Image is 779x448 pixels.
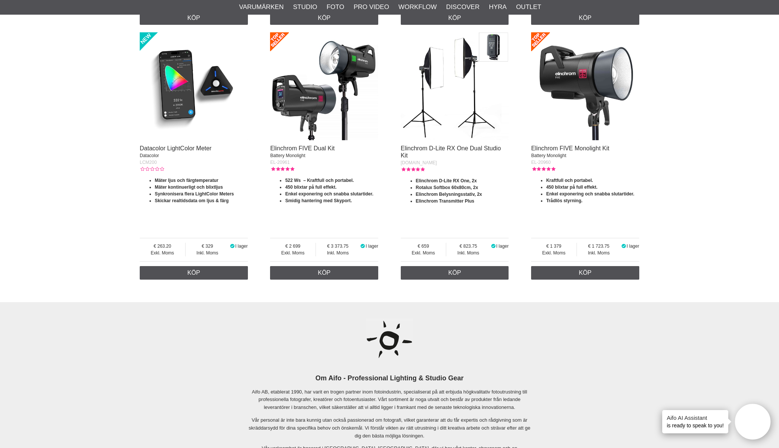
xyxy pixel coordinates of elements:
[546,178,593,183] strong: Kraftfull och portabel.
[627,244,639,249] span: I lager
[496,244,509,249] span: I lager
[531,166,555,173] div: Kundbetyg: 5.00
[531,160,551,165] span: EL-20960
[229,244,235,249] i: I lager
[326,2,344,12] a: Foto
[531,266,639,280] a: Köp
[239,2,284,12] a: Varumärken
[316,243,360,250] span: 3 373.75
[401,11,509,25] a: Köp
[140,266,248,280] a: Köp
[401,32,509,141] img: Elinchrom D-Lite RX One Dual Studio Kit
[401,243,446,250] span: 659
[285,191,373,197] strong: Enkel exponering och snabba slutartider.
[401,266,509,280] a: Köp
[662,410,728,433] div: is ready to speak to you!
[140,32,248,141] img: Datacolor LightColor Meter
[399,2,437,12] a: Workflow
[446,2,480,12] a: Discover
[667,414,724,422] h4: Aifo AI Assistant
[270,250,316,256] span: Exkl. Moms
[531,11,639,25] a: Köp
[401,166,425,173] div: Kundbetyg: 5.00
[577,250,621,256] span: Inkl. Moms
[140,250,185,256] span: Exkl. Moms
[446,250,490,256] span: Inkl. Moms
[516,2,541,12] a: Outlet
[270,243,316,250] span: 2 699
[546,185,598,190] strong: 450 blixtar på full effekt.
[401,250,446,256] span: Exkl. Moms
[270,32,378,141] img: Elinchrom FIVE Dual Kit
[270,166,294,173] div: Kundbetyg: 5.00
[140,145,211,151] a: Datacolor LightColor Meter
[401,145,501,159] a: Elinchrom D-Lite RX One Dual Studio Kit
[293,2,317,12] a: Studio
[186,243,229,250] span: 329
[155,198,229,203] strong: Skickar realtidsdata om ljus & färg
[416,178,477,183] strong: Elinchrom D-Lite RX One, 2x
[285,185,337,190] strong: 450 blixtar på full effekt.
[245,374,534,383] h2: Om Aifo - Professional Lighting & Studio Gear
[140,243,185,250] span: 263.20
[366,244,378,249] span: I lager
[621,244,627,249] i: I lager
[316,250,360,256] span: Inkl. Moms
[245,388,534,412] p: Aifo AB, etablerat 1990, har varit en trogen partner inom fotoindustrin, specialiserat på att erb...
[270,11,378,25] a: Köp
[489,2,507,12] a: Hyra
[531,243,577,250] span: 1 379
[270,160,290,165] span: EL-20961
[546,198,583,203] strong: Trådlös styrning.
[366,316,413,363] img: Aifo - Ljuset i dina bilder
[155,185,223,190] strong: Mäter kontinuerligt och blixtljus
[285,178,354,183] strong: 522 Ws – Kraftfull och portabel.
[531,145,609,151] a: Elinchrom FIVE Monolight Kit
[416,185,478,190] strong: Rotalux Softbox 60x80cm, 2x
[270,153,305,158] span: Battery Monolight
[353,2,389,12] a: Pro Video
[446,243,490,250] span: 823.75
[531,153,566,158] span: Battery Monolight
[140,160,157,165] span: LCM200
[140,11,248,25] a: Köp
[245,416,534,440] p: Vår personal är inte bara kunnig utan också passionerad om fotografi, vilket garanterar att du få...
[155,178,218,183] strong: Mäter ljus och färgtemperatur
[270,266,378,280] a: Köp
[235,244,248,249] span: I lager
[531,32,639,141] img: Elinchrom FIVE Monolight Kit
[285,198,352,203] strong: Smidig hantering med Skyport.
[140,153,159,158] span: Datacolor
[546,191,634,197] strong: Enkel exponering och snabba slutartider.
[531,250,577,256] span: Exkl. Moms
[140,166,164,173] div: Kundbetyg: 0
[155,191,234,197] strong: Synkronisera flera LightColor Meters
[360,244,366,249] i: I lager
[186,250,229,256] span: Inkl. Moms
[416,198,474,204] strong: Elinchrom Transmitter Plus
[270,145,335,151] a: Elinchrom FIVE Dual Kit
[490,244,496,249] i: I lager
[577,243,621,250] span: 1 723.75
[416,192,482,197] strong: Elinchrom Belysningsstativ, 2x
[401,160,437,165] span: [DOMAIN_NAME]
